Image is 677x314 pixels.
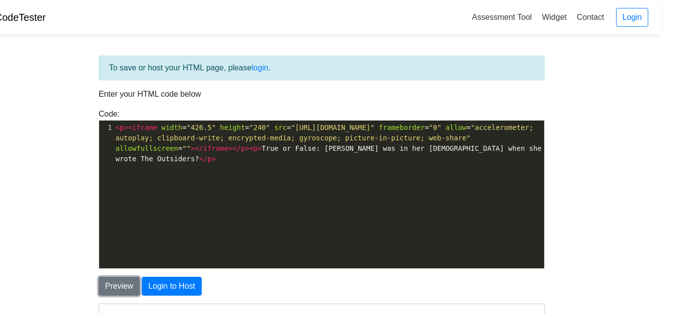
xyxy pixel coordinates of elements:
span: p [241,144,245,152]
span: "240" [249,124,270,131]
span: ></ [228,144,241,152]
a: Widget [538,9,570,25]
span: p [119,124,123,131]
a: Contact [573,9,608,25]
a: login [252,63,269,72]
span: allow [446,124,466,131]
span: p [207,155,211,163]
p: Enter your HTML code below [99,88,545,100]
span: iframe [132,124,158,131]
div: To save or host your HTML page, please . [99,56,545,80]
span: src [274,124,286,131]
span: allowfullscreen [115,144,178,152]
span: frameborder [379,124,425,131]
button: Login to Host [142,277,201,296]
button: Preview [99,277,140,296]
span: width [162,124,182,131]
span: < [115,124,119,131]
div: 1 [99,123,113,133]
span: "" [182,144,191,152]
span: = = = = = = True or False: [PERSON_NAME] was in her [DEMOGRAPHIC_DATA] when she wrote The Outsiders? [115,124,546,163]
div: Code: [91,108,552,269]
span: p [253,144,257,152]
span: > [258,144,262,152]
span: > [212,155,216,163]
span: </ [199,155,208,163]
span: >< [124,124,132,131]
span: iframe [203,144,228,152]
a: Login [616,8,648,27]
a: Assessment Tool [468,9,536,25]
span: ></ [191,144,203,152]
span: "426.5" [186,124,216,131]
span: >< [245,144,253,152]
p: True or False: [PERSON_NAME] was in her [DEMOGRAPHIC_DATA] when she wrote The Outsiders? [4,131,441,140]
span: "0" [429,124,441,131]
span: "[URL][DOMAIN_NAME]" [291,124,375,131]
span: height [220,124,245,131]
